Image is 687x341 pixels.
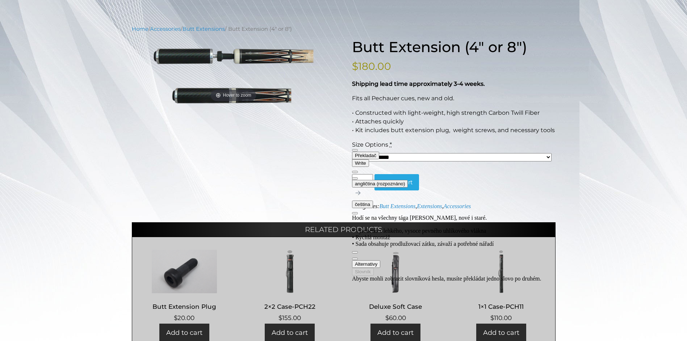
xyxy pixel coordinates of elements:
[352,80,485,87] strong: Shipping lead time approximately 3-4 weeks.
[352,141,388,148] span: Size Options
[352,109,556,135] p: • Constructed with light-weight, high strength Carbon Twill Fiber • Attaches quickly • Kit includ...
[245,300,335,313] h2: 2×2 Case-PCH22
[150,26,181,32] a: Accessories
[351,250,441,323] a: Deluxe Soft Case $60.00
[139,300,230,313] h2: Butt Extension Plug
[351,250,441,293] img: Deluxe Soft Case
[278,314,282,321] span: $
[139,250,230,293] img: Butt Extension Plug
[132,25,556,33] nav: Breadcrumb
[456,300,546,313] h2: 1×1 Case-PCH11
[174,314,177,321] span: $
[245,250,335,293] img: 2x2 Case-PCH22
[132,26,148,32] a: Home
[390,141,392,148] abbr: required
[352,60,358,72] span: $
[490,314,512,321] bdi: 110.00
[385,314,389,321] span: $
[132,222,556,237] h2: Related products
[351,300,441,313] h2: Deluxe Soft Case
[132,47,335,104] img: 822-Butt-Extension4.png
[352,60,391,72] bdi: 180.00
[139,250,230,323] a: Butt Extension Plug $20.00
[352,38,556,56] h1: Butt Extension (4″ or 8″)
[132,47,335,104] a: Hover to zoom
[490,314,494,321] span: $
[278,314,301,321] bdi: 155.00
[183,26,225,32] a: Butt Extensions
[174,314,194,321] bdi: 20.00
[245,250,335,323] a: 2×2 Case-PCH22 $155.00
[456,250,546,323] a: 1×1 Case-PCH11 $110.00
[352,94,556,103] p: Fits all Pechauer cues, new and old.
[385,314,406,321] bdi: 60.00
